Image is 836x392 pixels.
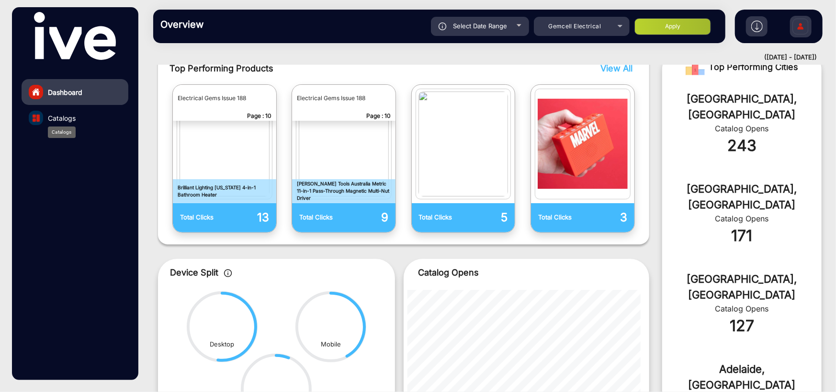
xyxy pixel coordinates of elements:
[439,23,447,30] img: icon
[48,127,76,138] div: Catalogs
[34,12,115,60] img: vmg-logo
[225,209,269,226] p: 13
[599,62,631,75] button: View All
[48,87,82,97] span: Dashboard
[419,213,463,222] p: Total Clicks
[677,91,807,123] div: [GEOGRAPHIC_DATA], [GEOGRAPHIC_DATA]
[751,21,763,32] img: h2download.svg
[538,92,628,196] img: catalog
[210,340,234,349] div: Desktop
[686,58,705,77] img: Rank image
[292,112,395,121] p: Page : 10
[583,209,627,226] p: 3
[169,62,526,75] span: Top Performing Products
[418,266,635,279] p: Catalog Opens
[299,92,389,196] img: catalog
[538,213,583,222] p: Total Clicks
[677,181,807,213] div: [GEOGRAPHIC_DATA], [GEOGRAPHIC_DATA]
[180,213,225,222] p: Total Clicks
[677,123,807,134] div: Catalog Opens
[677,224,807,247] div: 171
[144,53,817,62] div: ([DATE] - [DATE])
[160,19,294,30] h3: Overview
[321,340,341,349] div: Mobile
[548,23,601,30] span: Gemcell Electrical
[224,269,232,277] img: icon
[601,63,633,73] span: View All
[453,22,507,30] span: Select Date Range
[170,267,218,277] span: Device Split
[791,11,811,45] img: Sign%20Up.svg
[299,213,344,222] p: Total Clicks
[677,134,807,157] div: 243
[33,115,40,122] img: catalog
[180,92,270,196] img: catalog
[634,18,711,35] button: Apply
[463,209,508,226] p: 5
[48,113,76,123] span: Catalogs
[677,303,807,314] div: Catalog Opens
[677,213,807,224] div: Catalog Opens
[709,58,798,77] span: Top Performing Cities
[173,85,276,112] p: Electrical Gems Issue 188
[173,179,276,203] p: Brilliant Lighting [US_STATE] 4-in-1 Bathroom Heater
[22,105,128,131] a: Catalogs
[173,112,276,121] p: Page : 10
[292,179,395,203] p: [PERSON_NAME] Tools Australia Metric 11-in-1 Pass-Through Magnetic Multi-Nut Driver
[344,209,388,226] p: 9
[677,314,807,337] div: 127
[677,271,807,303] div: [GEOGRAPHIC_DATA], [GEOGRAPHIC_DATA]
[292,85,395,112] p: Electrical Gems Issue 188
[22,79,128,105] a: Dashboard
[418,92,508,196] img: catalog
[32,88,40,96] img: home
